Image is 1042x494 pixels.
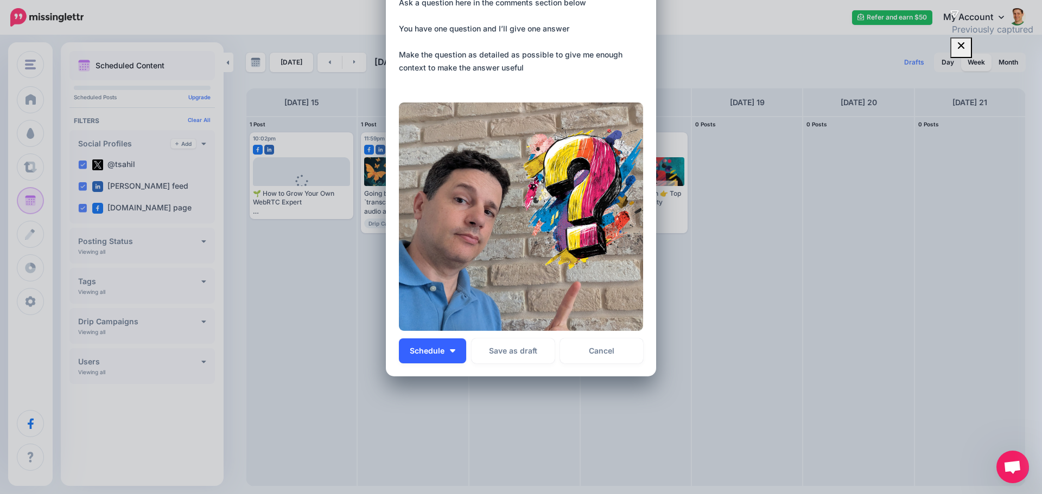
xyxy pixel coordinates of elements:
[410,347,444,355] span: Schedule
[399,102,643,331] img: S33GW5FKHBYGQ9OXV9VJFE3UHKFNAI8T.jpg
[450,349,455,352] img: arrow-down-white.png
[560,338,643,363] a: Cancel
[399,338,466,363] button: Schedule
[472,338,555,363] button: Save as draft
